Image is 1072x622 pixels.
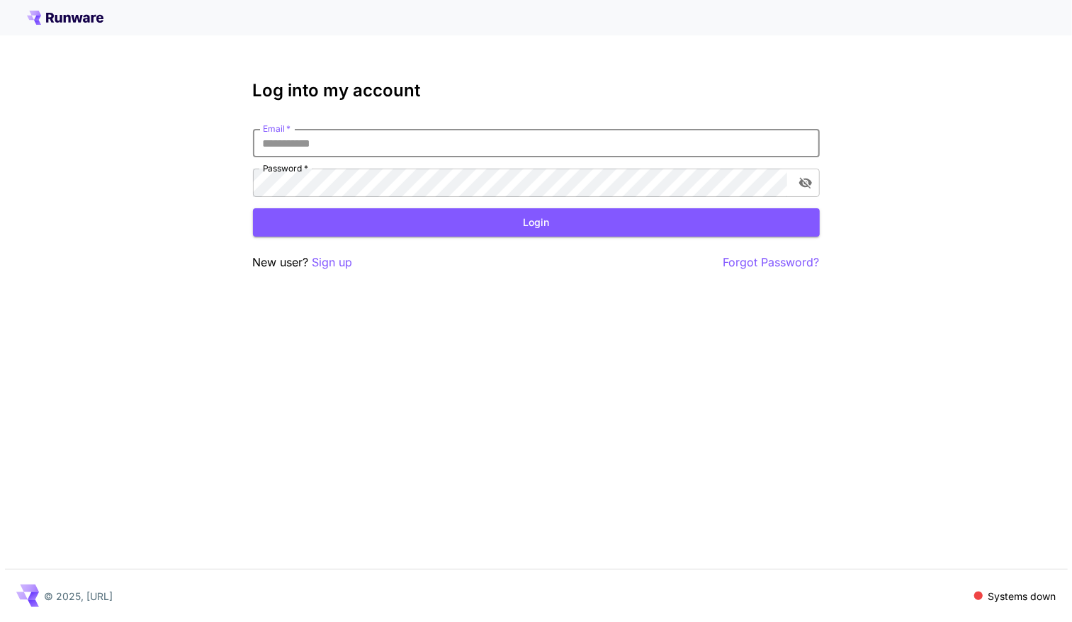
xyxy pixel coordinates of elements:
p: © 2025, [URL] [45,589,113,604]
button: Sign up [312,254,353,271]
button: Forgot Password? [723,254,820,271]
label: Email [263,123,290,135]
label: Password [263,162,308,174]
p: Systems down [988,589,1056,604]
h3: Log into my account [253,81,820,101]
p: New user? [253,254,353,271]
button: Login [253,208,820,237]
button: toggle password visibility [793,170,818,196]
